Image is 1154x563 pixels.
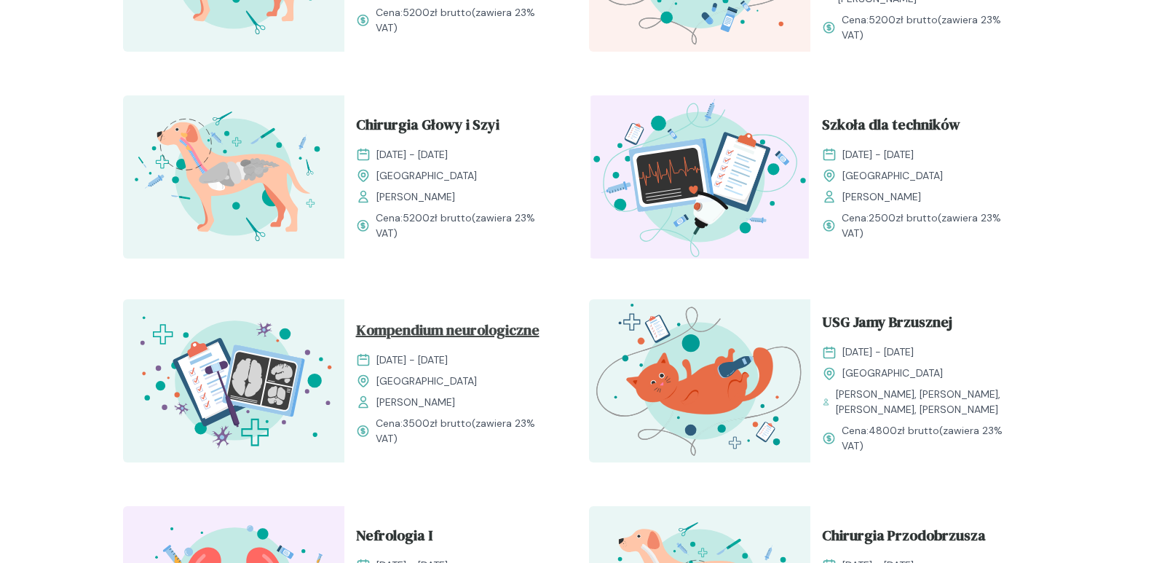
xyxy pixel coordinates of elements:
[842,189,921,205] span: [PERSON_NAME]
[822,524,1020,552] a: Chirurgia Przodobrzusza
[356,319,540,347] span: Kompendium neurologiczne
[356,319,554,347] a: Kompendium neurologiczne
[842,210,1020,241] span: Cena: (zawiera 23% VAT)
[403,211,472,224] span: 5200 zł brutto
[869,211,938,224] span: 2500 zł brutto
[376,395,455,410] span: [PERSON_NAME]
[376,374,477,389] span: [GEOGRAPHIC_DATA]
[822,311,952,339] span: USG Jamy Brzusznej
[869,424,939,437] span: 4800 zł brutto
[822,524,986,552] span: Chirurgia Przodobrzusza
[836,387,1020,417] span: [PERSON_NAME], [PERSON_NAME], [PERSON_NAME], [PERSON_NAME]
[589,299,810,462] img: ZpbG_h5LeNNTxNnP_USG_JB_T.svg
[376,210,554,241] span: Cena: (zawiera 23% VAT)
[822,114,1020,141] a: Szkoła dla techników
[842,12,1020,43] span: Cena: (zawiera 23% VAT)
[123,299,344,462] img: Z2B805bqstJ98kzs_Neuro_T.svg
[356,114,499,141] span: Chirurgia Głowy i Szyi
[842,366,943,381] span: [GEOGRAPHIC_DATA]
[376,147,448,162] span: [DATE] - [DATE]
[589,95,810,259] img: Z2B_FZbqstJ98k08_Technicy_T.svg
[356,524,554,552] a: Nefrologia I
[356,114,554,141] a: Chirurgia Głowy i Szyi
[376,416,554,446] span: Cena: (zawiera 23% VAT)
[356,524,432,552] span: Nefrologia I
[869,13,938,26] span: 5200 zł brutto
[376,353,448,368] span: [DATE] - [DATE]
[822,311,1020,339] a: USG Jamy Brzusznej
[403,417,472,430] span: 3500 zł brutto
[123,95,344,259] img: ZqFXfB5LeNNTxeHy_ChiruGS_T.svg
[403,6,472,19] span: 5200 zł brutto
[376,189,455,205] span: [PERSON_NAME]
[842,345,914,360] span: [DATE] - [DATE]
[376,168,477,184] span: [GEOGRAPHIC_DATA]
[822,114,960,141] span: Szkoła dla techników
[842,147,914,162] span: [DATE] - [DATE]
[842,423,1020,454] span: Cena: (zawiera 23% VAT)
[376,5,554,36] span: Cena: (zawiera 23% VAT)
[842,168,943,184] span: [GEOGRAPHIC_DATA]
